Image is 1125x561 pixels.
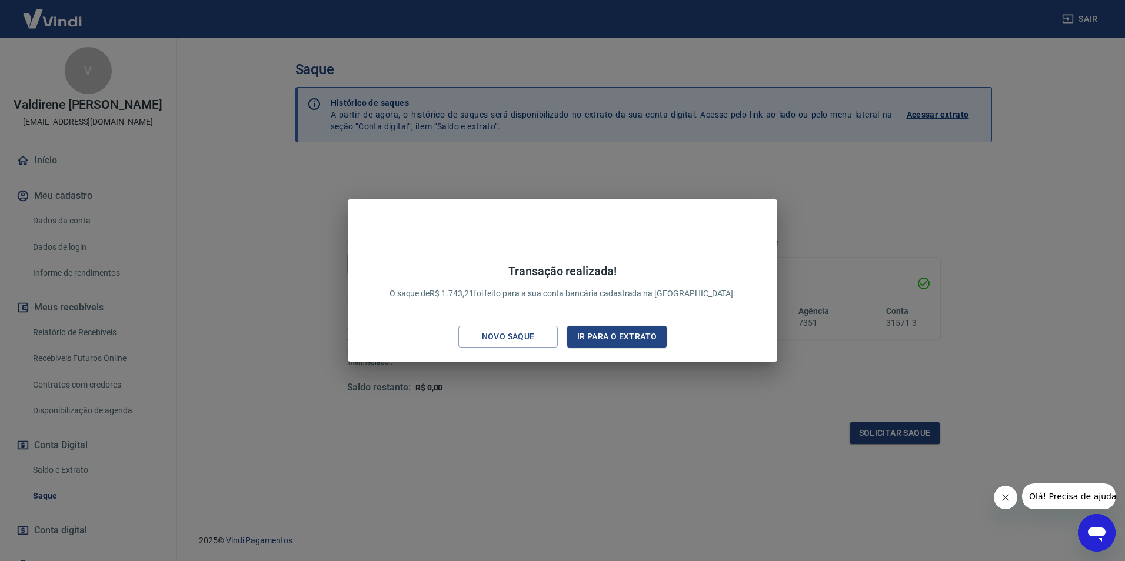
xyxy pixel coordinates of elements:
[7,8,99,18] span: Olá! Precisa de ajuda?
[390,264,736,278] h4: Transação realizada!
[468,329,549,344] div: Novo saque
[1078,514,1116,552] iframe: Botão para abrir a janela de mensagens
[458,326,558,348] button: Novo saque
[994,486,1017,509] iframe: Fechar mensagem
[390,264,736,300] p: O saque de R$ 1.743,21 foi feito para a sua conta bancária cadastrada na [GEOGRAPHIC_DATA].
[567,326,667,348] button: Ir para o extrato
[1022,483,1116,509] iframe: Mensagem da empresa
